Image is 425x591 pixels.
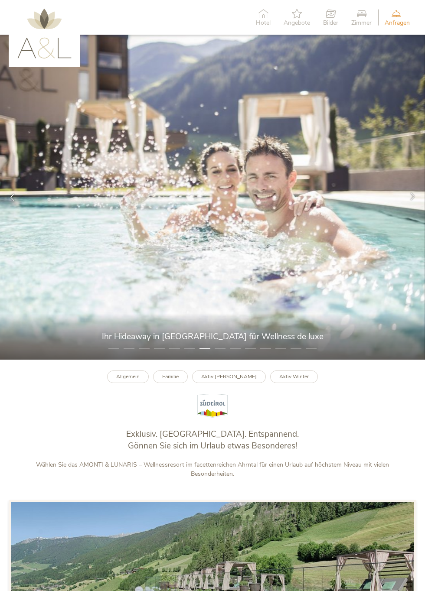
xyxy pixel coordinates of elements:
span: Angebote [284,20,310,26]
a: Aktiv [PERSON_NAME] [192,370,266,383]
span: Anfragen [385,20,410,26]
img: AMONTI & LUNARIS Wellnessresort [17,9,72,58]
span: Hotel [256,20,271,26]
span: Gönnen Sie sich im Urlaub etwas Besonderes! [128,440,297,451]
b: Aktiv [PERSON_NAME] [201,373,257,380]
p: Wählen Sie das AMONTI & LUNARIS – Wellnessresort im facettenreichen Ahrntal für einen Urlaub auf ... [32,460,394,478]
a: Aktiv Winter [270,370,318,383]
b: Familie [162,373,179,380]
b: Allgemein [116,373,140,380]
b: Aktiv Winter [279,373,309,380]
span: Exklusiv. [GEOGRAPHIC_DATA]. Entspannend. [126,429,299,440]
a: Familie [153,370,188,383]
img: Südtirol [197,394,228,418]
span: Zimmer [351,20,372,26]
a: Allgemein [107,370,149,383]
span: Bilder [323,20,338,26]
